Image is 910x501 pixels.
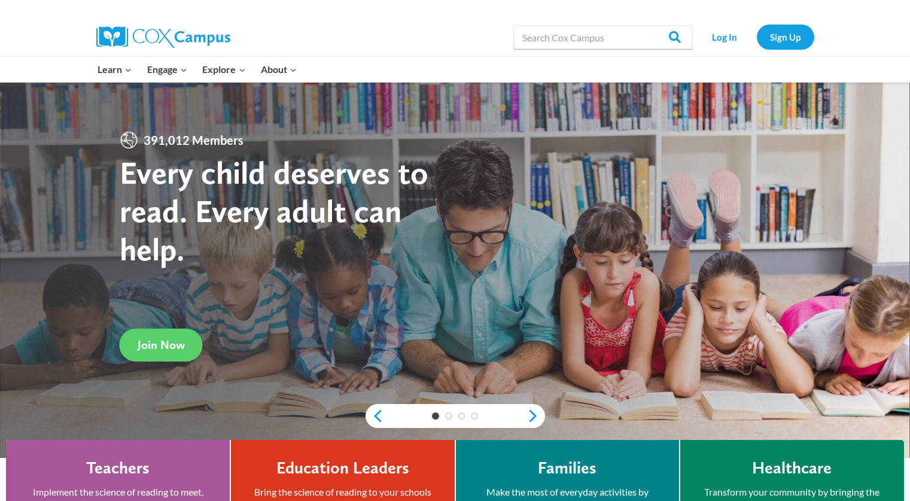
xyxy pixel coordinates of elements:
span: 391,012 Members [139,130,248,150]
a: Log In [699,25,751,49]
span: Join Now [138,338,185,352]
strong: Every child deserves to read. Every adult can help. [120,153,428,268]
span: Learn [98,62,132,77]
a: 2 [445,412,452,420]
h4: Education Leaders [276,458,409,478]
nav: Primary Navigation [90,57,305,82]
span: Explore [202,62,245,77]
a: previous [366,409,384,423]
input: Search Cox Campus [513,25,693,49]
h4: Families [538,458,596,478]
span: Engage [147,62,187,77]
a: Sign Up [757,25,814,49]
span: About [261,62,297,77]
div: content slider buttons [366,404,545,428]
a: 1 [432,412,439,420]
nav: Secondary Navigation [699,25,814,49]
h4: Teachers [86,458,150,478]
a: 4 [471,412,478,420]
a: Join Now [120,329,203,362]
a: 3 [458,412,465,420]
a: next [527,409,545,423]
img: Cox Campus [96,26,230,48]
h4: Healthcare [752,458,832,478]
